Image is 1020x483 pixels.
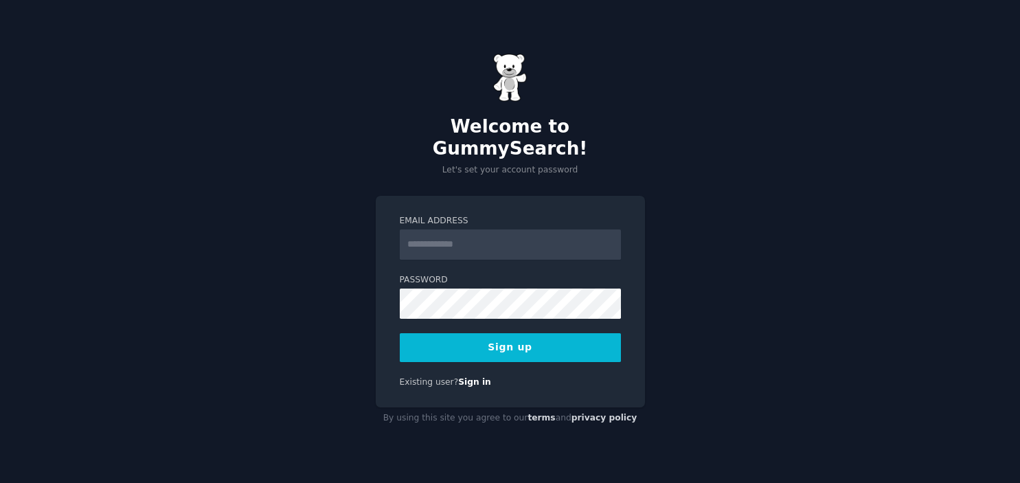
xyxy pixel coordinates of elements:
div: By using this site you agree to our and [376,407,645,429]
a: Sign in [458,377,491,387]
p: Let's set your account password [376,164,645,177]
img: Gummy Bear [493,54,528,102]
button: Sign up [400,333,621,362]
a: privacy policy [571,413,637,423]
label: Password [400,274,621,287]
a: terms [528,413,555,423]
h2: Welcome to GummySearch! [376,116,645,159]
span: Existing user? [400,377,459,387]
label: Email Address [400,215,621,227]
